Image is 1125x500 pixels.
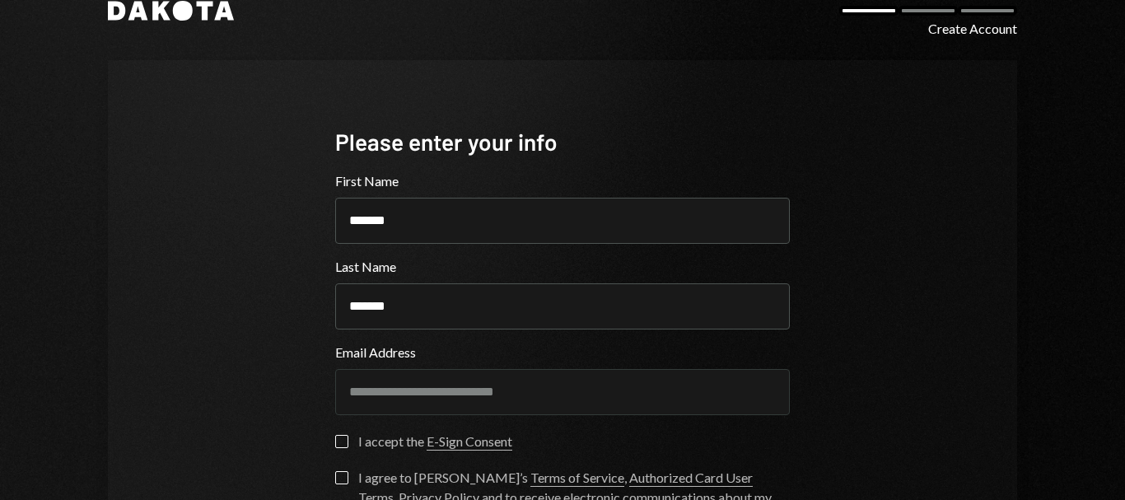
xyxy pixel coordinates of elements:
label: Last Name [335,257,790,277]
button: I accept the E-Sign Consent [335,435,348,448]
div: Please enter your info [335,126,790,158]
div: Create Account [928,19,1017,39]
a: Terms of Service [530,470,624,487]
button: I agree to [PERSON_NAME]’s Terms of Service, Authorized Card User Terms, Privacy Policy and to re... [335,471,348,484]
a: E-Sign Consent [427,433,512,451]
label: Email Address [335,343,790,362]
div: I accept the [358,432,512,451]
label: First Name [335,171,790,191]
